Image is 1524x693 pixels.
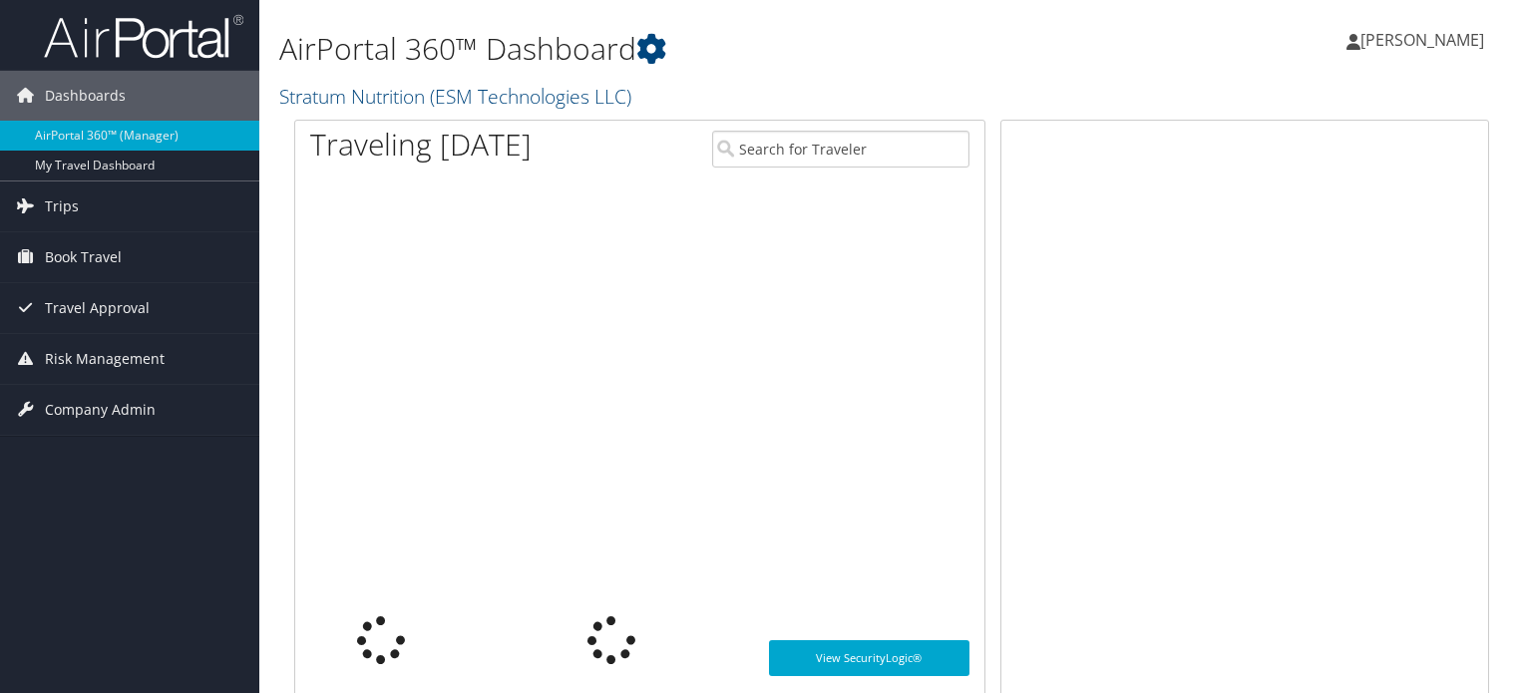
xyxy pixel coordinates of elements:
h1: Traveling [DATE] [310,124,532,166]
a: [PERSON_NAME] [1346,10,1504,70]
h1: AirPortal 360™ Dashboard [279,28,1096,70]
span: [PERSON_NAME] [1360,29,1484,51]
a: View SecurityLogic® [769,640,968,676]
img: airportal-logo.png [44,13,243,60]
span: Trips [45,181,79,231]
span: Travel Approval [45,283,150,333]
span: Risk Management [45,334,165,384]
span: Book Travel [45,232,122,282]
input: Search for Traveler [712,131,969,168]
a: Stratum Nutrition (ESM Technologies LLC) [279,83,636,110]
span: Dashboards [45,71,126,121]
span: Company Admin [45,385,156,435]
